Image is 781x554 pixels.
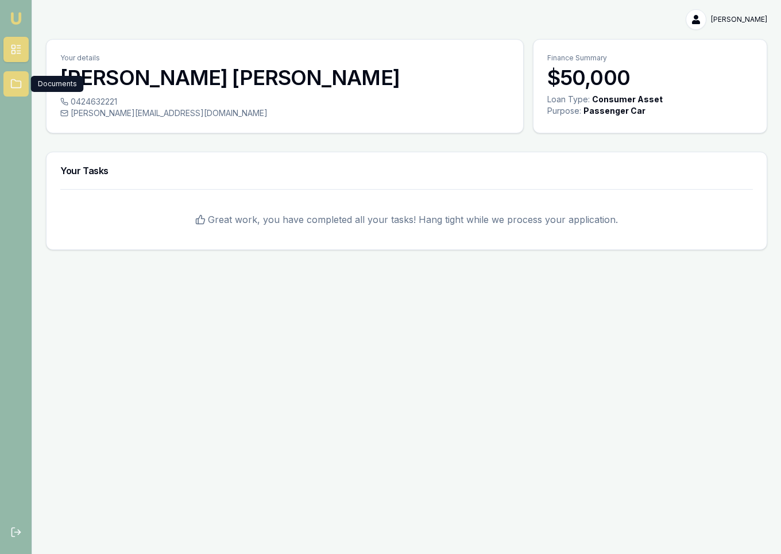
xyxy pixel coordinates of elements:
[547,53,753,63] p: Finance Summary
[60,66,509,89] h3: [PERSON_NAME] [PERSON_NAME]
[547,66,753,89] h3: $50,000
[547,105,581,117] div: Purpose:
[60,53,509,63] p: Your details
[71,96,117,107] span: 0424632221
[208,213,618,226] span: Great work, you have completed all your tasks! Hang tight while we process your application.
[547,94,590,105] div: Loan Type:
[592,94,663,105] div: Consumer Asset
[60,166,753,175] h3: Your Tasks
[31,76,84,92] div: Documents
[711,15,767,24] span: [PERSON_NAME]
[9,11,23,25] img: emu-icon-u.png
[583,105,645,117] div: Passenger Car
[71,107,268,119] span: [PERSON_NAME][EMAIL_ADDRESS][DOMAIN_NAME]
